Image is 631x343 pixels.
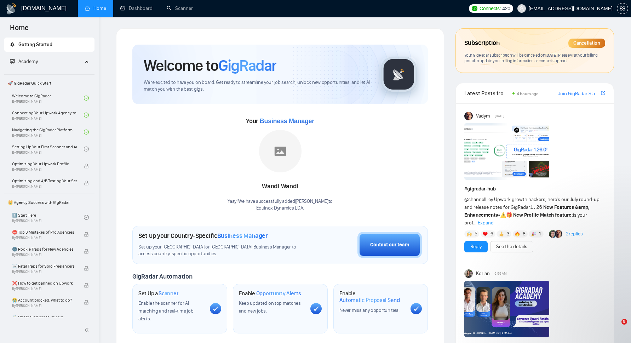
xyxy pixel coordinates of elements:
span: lock [84,181,89,185]
span: lock [84,266,89,271]
img: 🙌 [467,231,472,236]
button: Contact our team [357,232,422,258]
span: Business Manager [260,118,314,125]
span: Academy [10,58,38,64]
a: searchScanner [167,5,193,11]
span: 5 [475,230,477,238]
img: F09AC4U7ATU-image.png [464,123,549,180]
img: 🔥 [515,231,520,236]
span: check-circle [84,147,89,152]
h1: Set Up a [138,290,178,297]
img: ❤️ [483,231,488,236]
a: homeHome [85,5,106,11]
img: 👍 [499,231,504,236]
span: Optimizing and A/B Testing Your Scanner for Better Results [12,177,77,184]
span: Your GigRadar subscription will be canceled Please visit your billing portal to update your billi... [464,52,598,64]
img: upwork-logo.png [472,6,477,11]
span: rocket [10,42,15,47]
h1: Enable [339,290,405,304]
span: We're excited to have you on board. Get ready to streamline your job search, unlock new opportuni... [144,79,370,93]
span: 😭 Account blocked: what to do? [12,297,77,304]
span: @channel [464,196,485,202]
span: Getting Started [18,41,52,47]
span: lock [84,232,89,237]
button: Reply [464,241,488,252]
span: 3 [507,230,510,238]
button: setting [617,3,628,14]
span: ⚠️ [500,212,506,218]
span: By [PERSON_NAME] [12,270,77,274]
span: 420 [502,5,510,12]
span: ☠️ Fatal Traps for Solo Freelancers [12,263,77,270]
span: check-circle [84,113,89,118]
span: Business Manager [217,232,268,240]
span: check-circle [84,215,89,220]
span: By [PERSON_NAME] [12,253,77,257]
span: Opportunity Alerts [256,290,301,297]
div: Cancellation [568,39,605,48]
a: Navigating the GigRadar PlatformBy[PERSON_NAME] [12,124,84,140]
span: [DATE] [495,113,504,119]
span: 🌚 Rookie Traps for New Agencies [12,246,77,253]
span: By [PERSON_NAME] [12,167,77,172]
span: 8 [523,230,526,238]
img: Korlan [464,269,473,278]
h1: Set up your Country-Specific [138,232,268,240]
span: ❌ How to get banned on Upwork [12,280,77,287]
span: GigRadar [218,56,276,75]
a: Reply [470,243,482,251]
a: dashboardDashboard [120,5,153,11]
img: gigradar-logo.png [381,57,417,92]
img: F09ASNL5WRY-GR%20Academy%20-%20Tamara%20Levit.png [464,281,549,337]
span: Automatic Proposal Send [339,297,400,304]
span: lock [84,249,89,254]
span: on [540,52,558,58]
a: Join GigRadar Slack Community [558,90,600,98]
span: Optimizing Your Upwork Profile [12,160,77,167]
span: By [PERSON_NAME] [12,184,77,189]
span: Home [4,23,34,38]
span: Never miss any opportunities. [339,307,400,313]
span: Latest Posts from the GigRadar Community [464,89,510,98]
span: Academy [18,58,38,64]
h1: Enable [239,290,301,297]
img: placeholder.png [259,130,302,172]
span: 👑 Agency Success with GigRadar [5,195,94,210]
span: ⛔ Top 3 Mistakes of Pro Agencies [12,229,77,236]
span: user [519,6,524,11]
span: Set up your [GEOGRAPHIC_DATA] or [GEOGRAPHIC_DATA] Business Manager to access country-specific op... [138,244,309,257]
h1: # gigradar-hub [464,185,605,193]
span: check-circle [84,130,89,135]
strong: New Features &amp; Enhancements [464,204,590,218]
span: lock [84,164,89,168]
span: Expand [478,220,494,226]
span: 🎁 [506,212,512,218]
span: lock [84,317,89,322]
a: Connecting Your Upwork Agency to GigRadarBy[PERSON_NAME] [12,107,84,123]
span: check-circle [84,96,89,101]
p: Equinox Dynamics LDA . [228,205,333,212]
span: fund-projection-screen [10,59,15,64]
span: By [PERSON_NAME] [12,304,77,308]
span: Your [246,117,314,125]
li: Getting Started [4,38,94,52]
span: By [PERSON_NAME] [12,287,77,291]
img: 🎉 [531,231,536,236]
code: 1.26 [530,205,542,210]
span: lock [84,300,89,305]
a: 1️⃣ Start HereBy[PERSON_NAME] [12,210,84,225]
a: See the details [496,243,527,251]
a: export [601,90,605,97]
span: 1 [539,230,541,238]
span: double-left [84,326,91,333]
span: By [PERSON_NAME] [12,236,77,240]
a: setting [617,6,628,11]
strong: New Profile Match feature: [513,212,573,218]
span: 5:59 AM [494,270,507,277]
span: [DATE] . [545,52,558,58]
h1: Welcome to [144,56,276,75]
span: 🔓 Unblocked cases: review [12,314,77,321]
div: Wandi Wandi [228,181,333,193]
span: Korlan [476,270,490,278]
span: export [601,90,605,96]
